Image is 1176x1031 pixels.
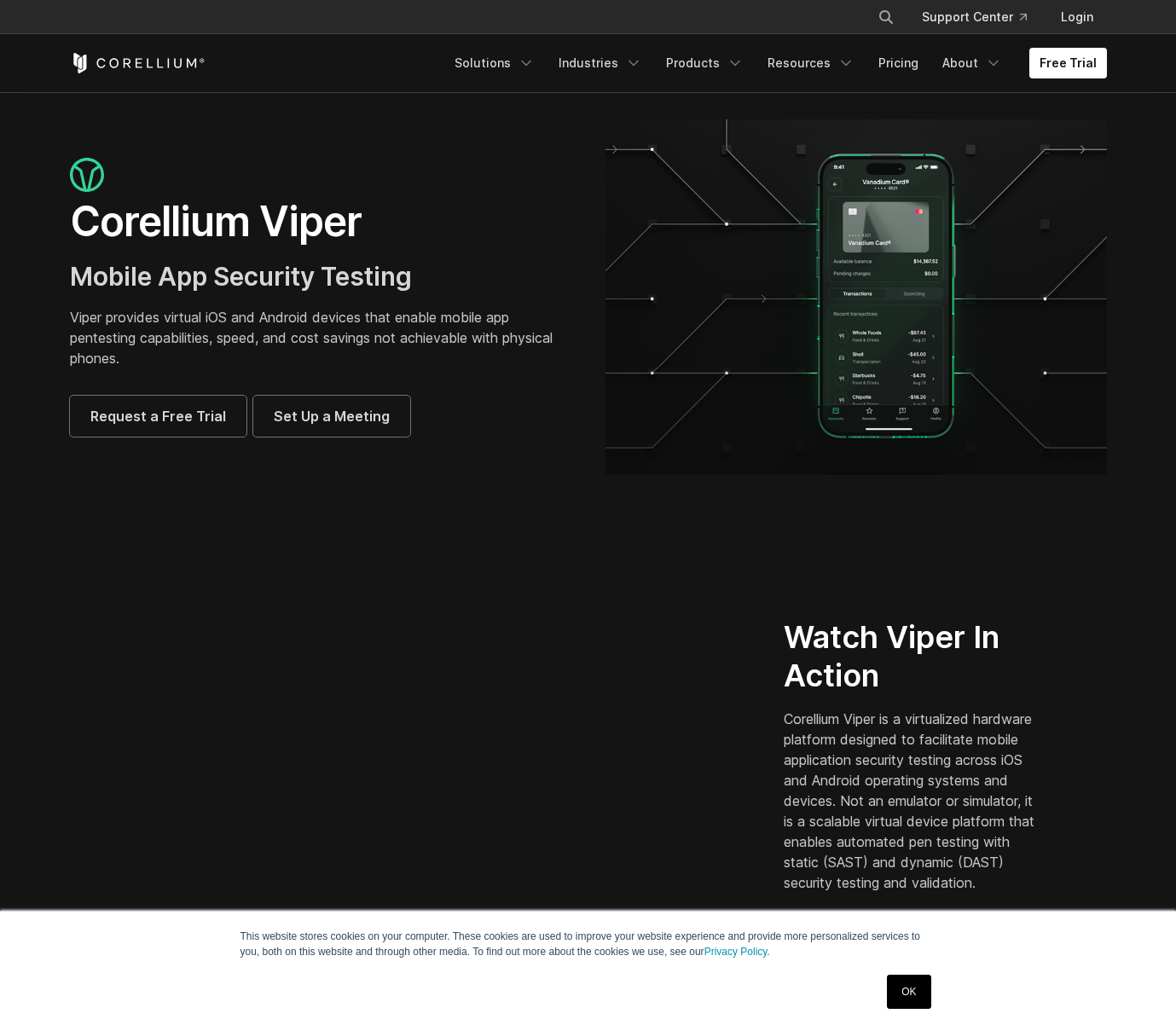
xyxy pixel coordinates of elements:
p: This website stores cookies on your computer. These cookies are used to improve your website expe... [240,929,936,959]
button: Search [871,2,901,32]
a: Free Trial [1029,48,1107,78]
a: Corellium Home [70,53,206,73]
p: Corellium Viper is a virtualized hardware platform designed to facilitate mobile application secu... [784,709,1042,893]
a: Resources [757,48,865,78]
div: Navigation Menu [444,48,1107,78]
div: Navigation Menu [857,2,1107,32]
img: viper_hero [605,119,1107,475]
span: Request a Free Trial [90,406,226,426]
a: Request a Free Trial [70,396,246,437]
a: About [932,48,1012,78]
span: Set Up a Meeting [274,406,390,426]
h1: Corellium Viper [70,196,571,247]
a: Industries [548,48,652,78]
span: Mobile App Security Testing [70,261,412,292]
a: Pricing [868,48,929,78]
a: Privacy Policy. [704,946,770,958]
a: Set Up a Meeting [253,396,410,437]
img: viper_icon_large [70,158,104,193]
a: Login [1047,2,1107,32]
a: OK [887,975,930,1009]
p: Viper provides virtual iOS and Android devices that enable mobile app pentesting capabilities, sp... [70,307,571,368]
a: Solutions [444,48,545,78]
a: Support Center [908,2,1040,32]
h2: Watch Viper In Action [784,618,1042,695]
a: Products [656,48,754,78]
